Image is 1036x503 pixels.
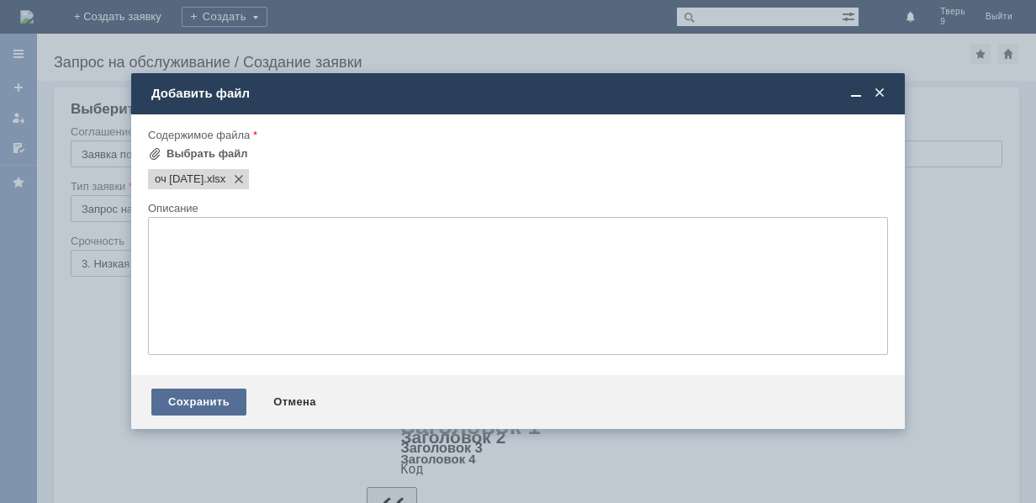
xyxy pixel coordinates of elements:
span: оч 28.08.25.xlsx [155,172,203,186]
div: Добавить файл [151,86,888,101]
span: Свернуть (Ctrl + M) [848,86,864,101]
span: Закрыть [871,86,888,101]
div: Содержимое файла [148,130,885,140]
span: оч 28.08.25.xlsx [203,172,225,186]
div: [PERSON_NAME] удалить ОЧ во вложении [7,20,246,34]
div: Здравствуйте. [7,7,246,20]
div: Описание [148,203,885,214]
div: Выбрать файл [166,147,248,161]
